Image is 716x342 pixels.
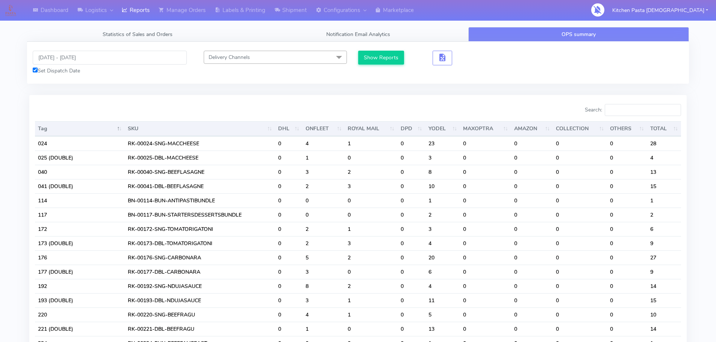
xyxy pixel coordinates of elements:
[511,265,553,279] td: 0
[607,293,647,307] td: 0
[460,307,511,322] td: 0
[425,193,460,208] td: 1
[303,265,345,279] td: 3
[275,165,303,179] td: 0
[398,279,425,293] td: 0
[33,51,187,65] input: Pick the Daterange
[553,121,607,136] th: COLLECTION : activate to sort column ascending
[647,193,681,208] td: 1
[553,265,607,279] td: 0
[398,193,425,208] td: 0
[425,322,460,336] td: 13
[607,222,647,236] td: 0
[398,208,425,222] td: 0
[345,279,397,293] td: 2
[511,322,553,336] td: 0
[647,250,681,265] td: 27
[647,121,681,136] th: TOTAL : activate to sort column ascending
[460,250,511,265] td: 0
[345,222,397,236] td: 1
[607,322,647,336] td: 0
[425,136,460,151] td: 23
[605,104,681,116] input: Search:
[125,265,275,279] td: RK-00177-DBL-CARBONARA
[125,322,275,336] td: RK-00221-DBL-BEEFRAGU
[303,165,345,179] td: 3
[647,322,681,336] td: 14
[398,322,425,336] td: 0
[125,121,275,136] th: SKU: activate to sort column ascending
[607,193,647,208] td: 0
[647,136,681,151] td: 28
[27,27,689,42] ul: Tabs
[425,250,460,265] td: 20
[553,136,607,151] td: 0
[425,179,460,193] td: 10
[607,179,647,193] td: 0
[345,265,397,279] td: 0
[511,136,553,151] td: 0
[398,121,425,136] th: DPD : activate to sort column ascending
[275,151,303,165] td: 0
[511,279,553,293] td: 0
[275,293,303,307] td: 0
[275,279,303,293] td: 0
[425,307,460,322] td: 5
[303,279,345,293] td: 8
[460,236,511,250] td: 0
[460,136,511,151] td: 0
[607,307,647,322] td: 0
[125,279,275,293] td: RK-00192-SNG-NDUJASAUCE
[585,104,681,116] label: Search:
[35,179,125,193] td: 041 (DOUBLE)
[303,250,345,265] td: 5
[275,193,303,208] td: 0
[511,121,553,136] th: AMAZON : activate to sort column ascending
[209,54,250,61] span: Delivery Channels
[398,250,425,265] td: 0
[275,236,303,250] td: 0
[425,265,460,279] td: 6
[345,236,397,250] td: 3
[607,208,647,222] td: 0
[553,151,607,165] td: 0
[275,322,303,336] td: 0
[125,293,275,307] td: RK-00193-DBL-NDUJASAUCE
[125,193,275,208] td: BN-00114-BUN-ANTIPASTIBUNDLE
[607,250,647,265] td: 0
[303,151,345,165] td: 1
[460,293,511,307] td: 0
[125,307,275,322] td: RK-00220-SNG-BEEFRAGU
[345,136,397,151] td: 1
[647,179,681,193] td: 15
[460,151,511,165] td: 0
[460,322,511,336] td: 0
[647,222,681,236] td: 6
[425,236,460,250] td: 4
[35,165,125,179] td: 040
[553,279,607,293] td: 0
[607,121,647,136] th: OTHERS : activate to sort column ascending
[303,293,345,307] td: 3
[275,265,303,279] td: 0
[607,279,647,293] td: 0
[425,121,460,136] th: YODEL : activate to sort column ascending
[607,151,647,165] td: 0
[460,193,511,208] td: 0
[303,236,345,250] td: 2
[511,293,553,307] td: 0
[460,165,511,179] td: 0
[553,236,607,250] td: 0
[275,121,303,136] th: DHL : activate to sort column ascending
[460,121,511,136] th: MAXOPTRA : activate to sort column ascending
[125,165,275,179] td: RK-00040-SNG-BEEFLASAGNE
[553,293,607,307] td: 0
[398,151,425,165] td: 0
[647,265,681,279] td: 9
[398,265,425,279] td: 0
[275,250,303,265] td: 0
[460,179,511,193] td: 0
[647,151,681,165] td: 4
[511,151,553,165] td: 0
[35,222,125,236] td: 172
